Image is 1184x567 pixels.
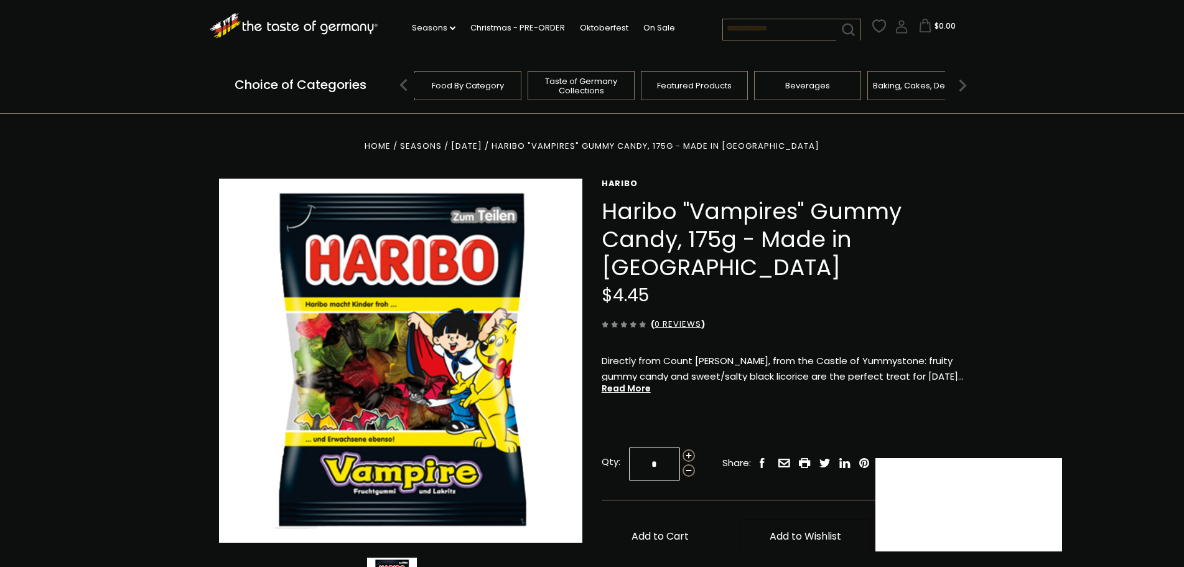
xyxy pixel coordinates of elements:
a: Seasons [400,140,442,152]
a: Read More [602,382,651,395]
p: Choice of Categories [210,70,391,100]
img: previous arrow [391,73,416,98]
button: Add to Cart [602,519,719,553]
a: Taste of Germany Collections [531,77,631,95]
a: Featured Products [657,81,732,90]
span: Add to Cart [632,529,689,543]
a: Seasons [412,21,455,35]
span: $0.00 [935,21,956,31]
strong: Qty: [602,454,620,470]
a: Baking, Cakes, Desserts [873,81,969,90]
a: 0 Reviews [655,318,701,331]
p: Directly from Count [PERSON_NAME], from the Castle of Yummystone: fruity gummy candy and sweet/sa... [602,354,966,385]
a: Haribo [602,179,966,189]
a: Beverages [785,81,830,90]
button: $0.00 [911,19,964,37]
img: next arrow [950,73,975,98]
a: Food By Category [432,81,504,90]
a: Haribo "Vampires" Gummy Candy, 175g - Made in [GEOGRAPHIC_DATA] [492,140,819,152]
span: ( ) [651,318,705,330]
h1: Haribo "Vampires" Gummy Candy, 175g - Made in [GEOGRAPHIC_DATA] [602,197,966,281]
a: Add to Wishlist [740,519,871,553]
a: On Sale [643,21,675,35]
span: Share: [722,456,751,471]
a: [DATE] [451,140,482,152]
a: Christmas - PRE-ORDER [470,21,565,35]
a: Home [365,140,391,152]
input: Qty: [629,447,680,481]
img: Haribo "Vampires" Gummy Candy, 175g - Made in Germany [219,179,583,543]
a: Oktoberfest [580,21,628,35]
span: $4.45 [602,283,649,307]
